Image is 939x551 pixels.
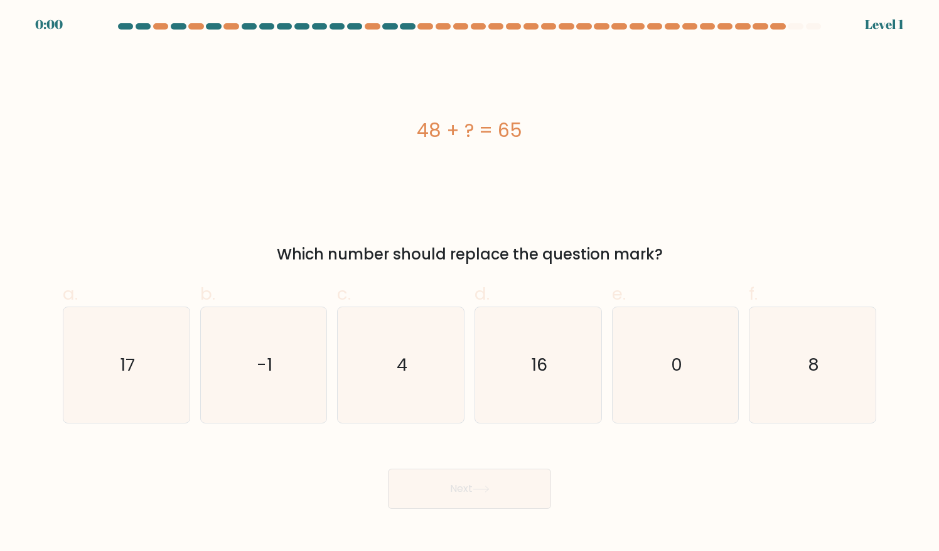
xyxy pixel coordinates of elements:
span: c. [337,281,351,306]
div: Level 1 [865,15,904,34]
span: d. [475,281,490,306]
text: 4 [397,352,407,377]
text: 16 [531,352,548,377]
div: Which number should replace the question mark? [70,243,869,266]
span: a. [63,281,78,306]
text: 8 [808,352,819,377]
span: f. [749,281,758,306]
text: -1 [257,352,272,377]
button: Next [388,469,551,509]
text: 17 [120,352,135,377]
div: 48 + ? = 65 [63,116,876,145]
span: e. [612,281,626,306]
text: 0 [671,352,682,377]
span: b. [200,281,215,306]
div: 0:00 [35,15,63,34]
